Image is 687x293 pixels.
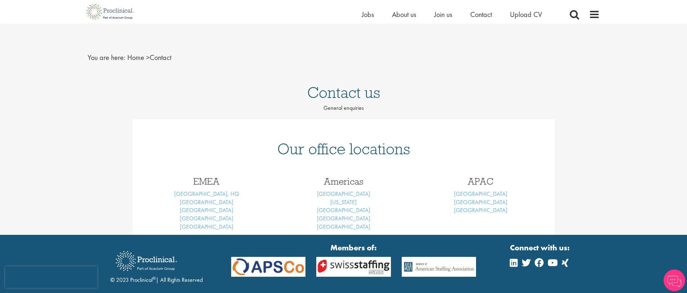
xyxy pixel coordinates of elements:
[180,206,233,214] a: [GEOGRAPHIC_DATA]
[317,215,370,222] a: [GEOGRAPHIC_DATA]
[110,246,203,284] div: © 2023 Proclinical | All Rights Reserved
[144,177,270,186] h3: EMEA
[454,198,507,206] a: [GEOGRAPHIC_DATA]
[664,270,685,291] img: Chatbot
[146,53,150,62] span: >
[470,10,492,19] a: Contact
[174,190,239,198] a: [GEOGRAPHIC_DATA], HQ
[127,53,171,62] span: Contact
[231,242,476,253] strong: Members of:
[226,257,311,277] img: APSCo
[454,206,507,214] a: [GEOGRAPHIC_DATA]
[362,10,374,19] a: Jobs
[127,53,144,62] a: breadcrumb link to Home
[317,206,370,214] a: [GEOGRAPHIC_DATA]
[153,275,156,281] sup: ®
[418,177,544,186] h3: APAC
[510,10,542,19] a: Upload CV
[454,190,507,198] a: [GEOGRAPHIC_DATA]
[317,223,370,230] a: [GEOGRAPHIC_DATA]
[180,198,233,206] a: [GEOGRAPHIC_DATA]
[330,198,357,206] a: [US_STATE]
[180,223,233,230] a: [GEOGRAPHIC_DATA]
[180,215,233,222] a: [GEOGRAPHIC_DATA]
[88,53,125,62] span: You are here:
[396,257,482,277] img: APSCo
[5,266,97,288] iframe: reCAPTCHA
[510,242,571,253] strong: Connect with us:
[311,257,396,277] img: APSCo
[144,141,544,157] h1: Our office locations
[392,10,416,19] a: About us
[110,246,182,276] img: Proclinical Recruitment
[434,10,452,19] a: Join us
[281,177,407,186] h3: Americas
[317,190,370,198] a: [GEOGRAPHIC_DATA]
